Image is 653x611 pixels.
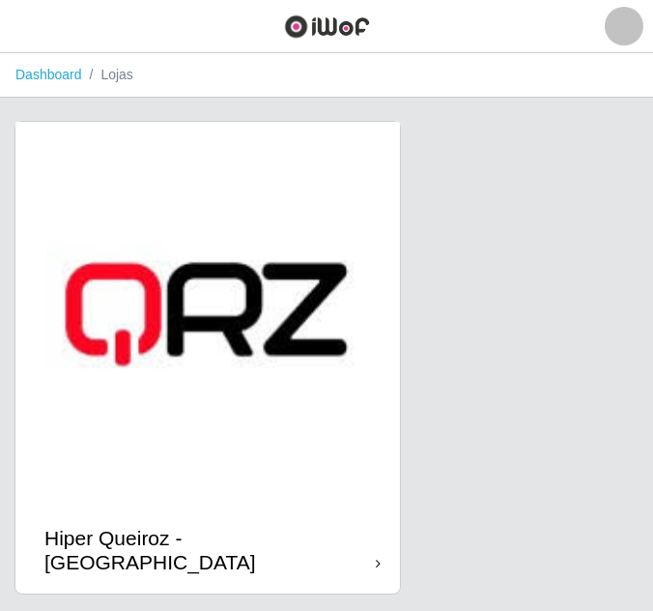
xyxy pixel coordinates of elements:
img: cardImg [15,122,400,507]
a: Dashboard [15,67,82,82]
img: CoreUI Logo [284,15,370,39]
a: Hiper Queiroz - [GEOGRAPHIC_DATA] [15,122,400,594]
div: Hiper Queiroz - [GEOGRAPHIC_DATA] [44,526,376,574]
li: Lojas [82,65,133,85]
